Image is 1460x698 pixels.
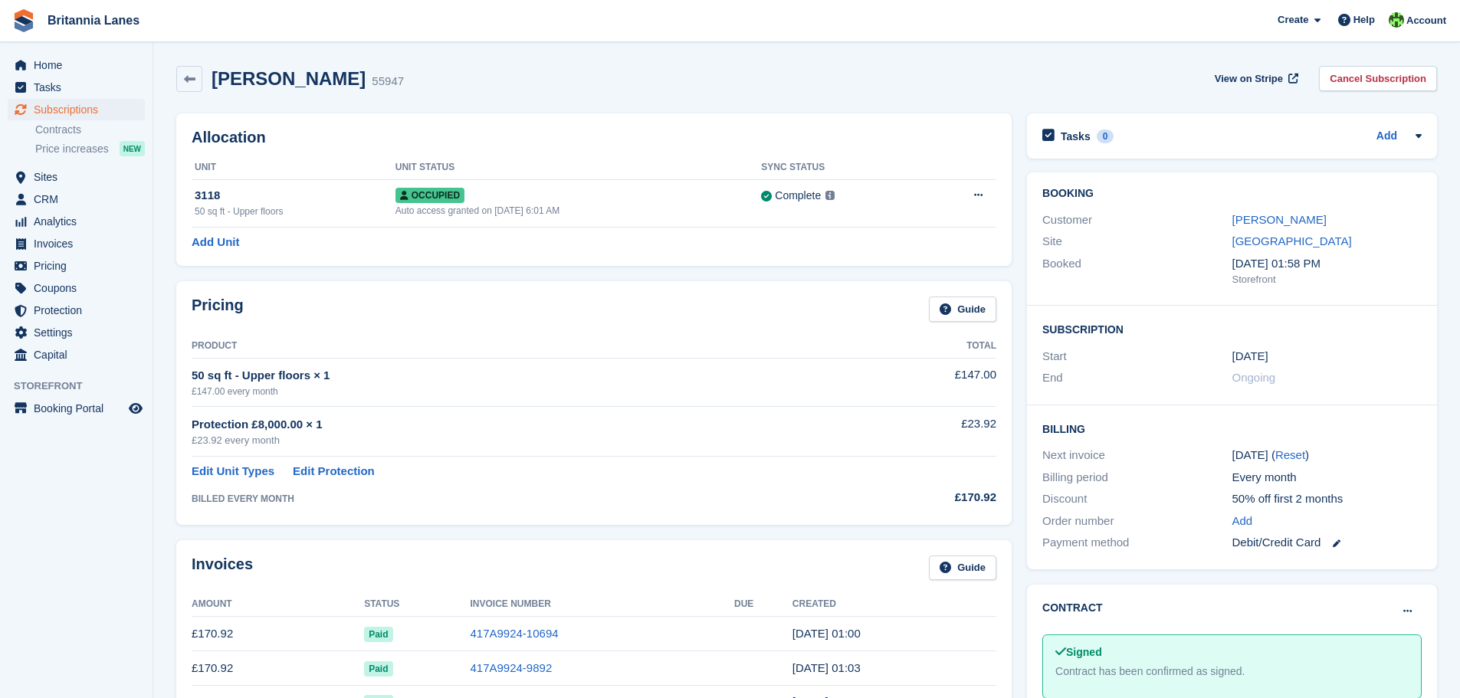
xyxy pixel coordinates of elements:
a: Price increases NEW [35,140,145,157]
span: Paid [364,661,392,677]
a: Britannia Lanes [41,8,146,33]
h2: Contract [1042,600,1103,616]
span: Sites [34,166,126,188]
th: Status [364,592,470,617]
div: Auto access granted on [DATE] 6:01 AM [395,204,762,218]
a: Edit Unit Types [192,463,274,480]
a: menu [8,166,145,188]
span: Coupons [34,277,126,299]
span: CRM [34,188,126,210]
img: Robert Parr [1389,12,1404,28]
a: Add [1376,128,1397,146]
time: 2025-07-14 00:03:58 UTC [792,661,861,674]
h2: Subscription [1042,321,1422,336]
th: Due [734,592,792,617]
a: menu [8,344,145,365]
div: 0 [1097,129,1114,143]
span: Capital [34,344,126,365]
h2: Booking [1042,188,1422,200]
span: Pricing [34,255,126,277]
th: Product [192,334,848,359]
div: NEW [120,141,145,156]
div: [DATE] 01:58 PM [1232,255,1422,273]
div: Payment method [1042,534,1232,552]
a: menu [8,233,145,254]
th: Unit [192,156,395,180]
h2: Tasks [1061,129,1091,143]
time: 2024-10-14 00:00:00 UTC [1232,348,1268,365]
div: £147.00 every month [192,385,848,398]
div: Order number [1042,513,1232,530]
div: Every month [1232,469,1422,487]
h2: Allocation [192,129,996,146]
a: [PERSON_NAME] [1232,213,1327,226]
th: Unit Status [395,156,762,180]
time: 2025-08-14 00:00:48 UTC [792,627,861,640]
div: Booked [1042,255,1232,287]
span: Ongoing [1232,371,1276,384]
h2: Pricing [192,297,244,322]
a: menu [8,77,145,98]
a: menu [8,54,145,76]
div: Next invoice [1042,447,1232,464]
a: menu [8,188,145,210]
a: menu [8,277,145,299]
span: Help [1353,12,1375,28]
a: menu [8,300,145,321]
a: Preview store [126,399,145,418]
div: 50% off first 2 months [1232,490,1422,508]
div: Customer [1042,211,1232,229]
h2: Invoices [192,555,253,581]
a: Edit Protection [293,463,375,480]
div: £170.92 [848,489,996,506]
a: 417A9924-10694 [470,627,558,640]
a: Add Unit [192,234,239,251]
a: menu [8,255,145,277]
div: Start [1042,348,1232,365]
div: 3118 [195,187,395,205]
div: Complete [775,188,821,204]
div: Debit/Credit Card [1232,534,1422,552]
div: 55947 [372,73,404,90]
span: Settings [34,322,126,343]
a: Guide [929,555,996,581]
div: Discount [1042,490,1232,508]
a: [GEOGRAPHIC_DATA] [1232,234,1352,247]
td: £23.92 [848,407,996,457]
td: £147.00 [848,358,996,406]
a: Guide [929,297,996,322]
span: Paid [364,627,392,642]
td: £170.92 [192,617,364,651]
a: 417A9924-9892 [470,661,552,674]
img: stora-icon-8386f47178a22dfd0bd8f6a31ec36ba5ce8667c1dd55bd0f319d3a0aa187defe.svg [12,9,35,32]
span: Subscriptions [34,99,126,120]
a: menu [8,99,145,120]
a: menu [8,211,145,232]
div: Contract has been confirmed as signed. [1055,664,1409,680]
div: 50 sq ft - Upper floors × 1 [192,367,848,385]
span: Protection [34,300,126,321]
div: Storefront [1232,272,1422,287]
a: menu [8,398,145,419]
div: [DATE] ( ) [1232,447,1422,464]
a: View on Stripe [1209,66,1301,91]
span: Price increases [35,142,109,156]
div: Protection £8,000.00 × 1 [192,416,848,434]
span: Analytics [34,211,126,232]
a: Cancel Subscription [1319,66,1437,91]
span: Tasks [34,77,126,98]
div: Signed [1055,644,1409,660]
span: Create [1278,12,1308,28]
a: Contracts [35,123,145,137]
div: BILLED EVERY MONTH [192,492,848,506]
th: Invoice Number [470,592,734,617]
th: Total [848,334,996,359]
th: Sync Status [761,156,924,180]
span: Booking Portal [34,398,126,419]
div: 50 sq ft - Upper floors [195,205,395,218]
a: menu [8,322,145,343]
th: Amount [192,592,364,617]
span: View on Stripe [1215,71,1283,87]
th: Created [792,592,996,617]
div: Billing period [1042,469,1232,487]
